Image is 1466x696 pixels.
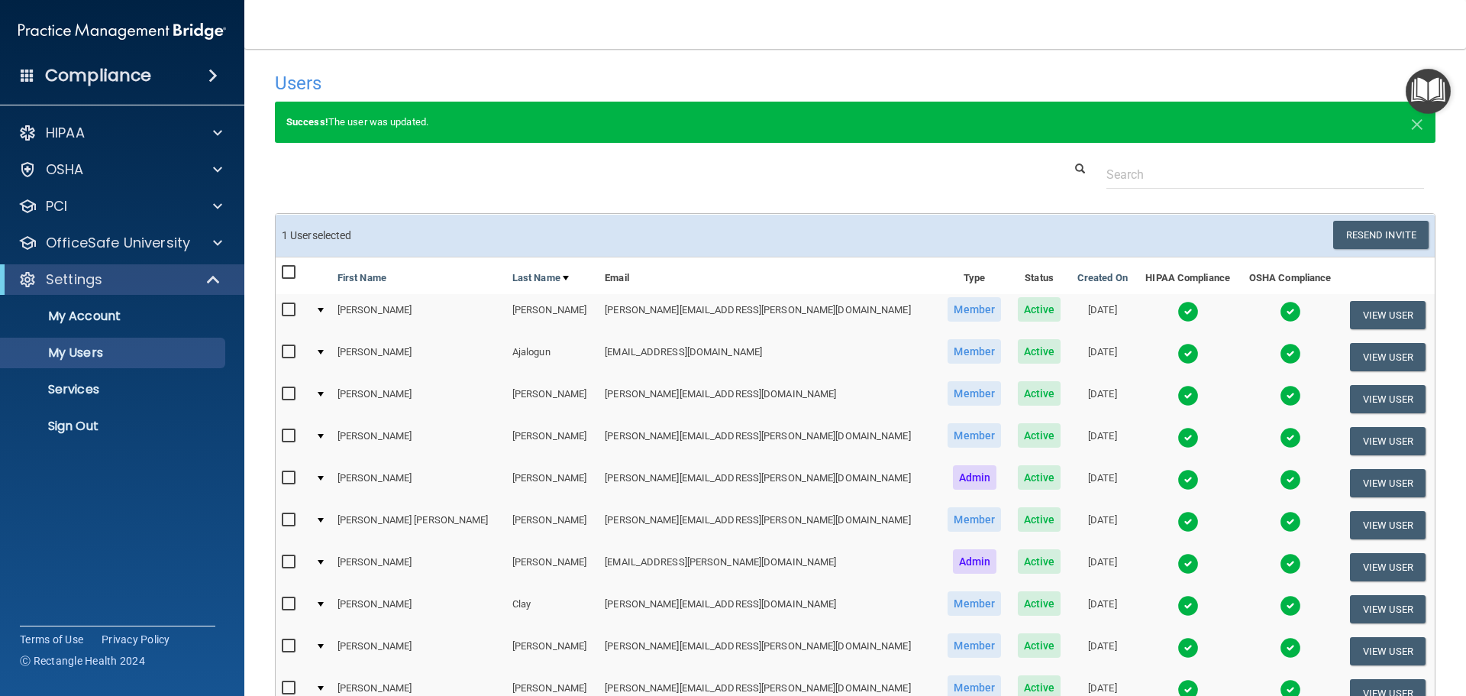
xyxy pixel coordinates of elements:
[18,197,222,215] a: PCI
[506,420,599,462] td: [PERSON_NAME]
[46,197,67,215] p: PCI
[1069,504,1136,546] td: [DATE]
[948,297,1001,322] span: Member
[1280,385,1301,406] img: tick.e7d51cea.svg
[1009,257,1069,294] th: Status
[1069,378,1136,420] td: [DATE]
[1018,339,1061,364] span: Active
[20,632,83,647] a: Terms of Use
[1177,511,1199,533] img: tick.e7d51cea.svg
[1069,546,1136,588] td: [DATE]
[1280,301,1301,322] img: tick.e7d51cea.svg
[1177,343,1199,364] img: tick.e7d51cea.svg
[1136,257,1240,294] th: HIPAA Compliance
[1350,469,1426,497] button: View User
[331,294,506,336] td: [PERSON_NAME]
[1069,588,1136,630] td: [DATE]
[282,230,844,241] h6: 1 User selected
[331,378,506,420] td: [PERSON_NAME]
[948,633,1001,658] span: Member
[46,124,85,142] p: HIPAA
[506,546,599,588] td: [PERSON_NAME]
[337,269,386,287] a: First Name
[1350,511,1426,539] button: View User
[1350,301,1426,329] button: View User
[953,465,997,490] span: Admin
[1280,469,1301,490] img: tick.e7d51cea.svg
[331,630,506,672] td: [PERSON_NAME]
[506,378,599,420] td: [PERSON_NAME]
[948,339,1001,364] span: Member
[1410,107,1424,138] span: ×
[46,234,190,252] p: OfficeSafe University
[275,73,942,93] h4: Users
[18,234,222,252] a: OfficeSafe University
[18,124,222,142] a: HIPAA
[1177,385,1199,406] img: tick.e7d51cea.svg
[599,630,939,672] td: [PERSON_NAME][EMAIL_ADDRESS][PERSON_NAME][DOMAIN_NAME]
[599,257,939,294] th: Email
[506,462,599,504] td: [PERSON_NAME]
[599,462,939,504] td: [PERSON_NAME][EMAIL_ADDRESS][PERSON_NAME][DOMAIN_NAME]
[599,588,939,630] td: [PERSON_NAME][EMAIL_ADDRESS][DOMAIN_NAME]
[1018,591,1061,616] span: Active
[1018,381,1061,406] span: Active
[331,546,506,588] td: [PERSON_NAME]
[18,160,222,179] a: OSHA
[1410,113,1424,131] button: Close
[1280,553,1301,575] img: tick.e7d51cea.svg
[1177,553,1199,575] img: tick.e7d51cea.svg
[46,160,84,179] p: OSHA
[506,630,599,672] td: [PERSON_NAME]
[1333,221,1429,249] button: Resend Invite
[331,504,506,546] td: [PERSON_NAME] [PERSON_NAME]
[1077,269,1128,287] a: Created On
[948,423,1001,448] span: Member
[1350,427,1426,455] button: View User
[599,378,939,420] td: [PERSON_NAME][EMAIL_ADDRESS][DOMAIN_NAME]
[1069,630,1136,672] td: [DATE]
[599,294,939,336] td: [PERSON_NAME][EMAIL_ADDRESS][PERSON_NAME][DOMAIN_NAME]
[1280,427,1301,448] img: tick.e7d51cea.svg
[512,269,569,287] a: Last Name
[1177,637,1199,659] img: tick.e7d51cea.svg
[1018,633,1061,658] span: Active
[948,381,1001,406] span: Member
[1069,294,1136,336] td: [DATE]
[1350,385,1426,413] button: View User
[1177,427,1199,448] img: tick.e7d51cea.svg
[1177,469,1199,490] img: tick.e7d51cea.svg
[506,588,599,630] td: Clay
[599,336,939,378] td: [EMAIL_ADDRESS][DOMAIN_NAME]
[953,549,997,574] span: Admin
[1177,595,1199,617] img: tick.e7d51cea.svg
[506,504,599,546] td: [PERSON_NAME]
[599,504,939,546] td: [PERSON_NAME][EMAIL_ADDRESS][PERSON_NAME][DOMAIN_NAME]
[45,65,151,86] h4: Compliance
[10,345,218,361] p: My Users
[1018,465,1061,490] span: Active
[331,420,506,462] td: [PERSON_NAME]
[1280,637,1301,659] img: tick.e7d51cea.svg
[10,382,218,397] p: Services
[1350,553,1426,581] button: View User
[286,116,328,128] strong: Success!
[1018,507,1061,532] span: Active
[1018,297,1061,322] span: Active
[948,591,1001,616] span: Member
[1406,69,1451,114] button: Open Resource Center
[599,420,939,462] td: [PERSON_NAME][EMAIL_ADDRESS][PERSON_NAME][DOMAIN_NAME]
[18,270,221,289] a: Settings
[1280,511,1301,533] img: tick.e7d51cea.svg
[599,546,939,588] td: [EMAIL_ADDRESS][PERSON_NAME][DOMAIN_NAME]
[46,270,102,289] p: Settings
[1069,420,1136,462] td: [DATE]
[102,632,170,647] a: Privacy Policy
[10,419,218,434] p: Sign Out
[1069,336,1136,378] td: [DATE]
[1350,595,1426,623] button: View User
[1280,343,1301,364] img: tick.e7d51cea.svg
[1280,595,1301,617] img: tick.e7d51cea.svg
[506,336,599,378] td: Ajalogun
[1350,343,1426,371] button: View User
